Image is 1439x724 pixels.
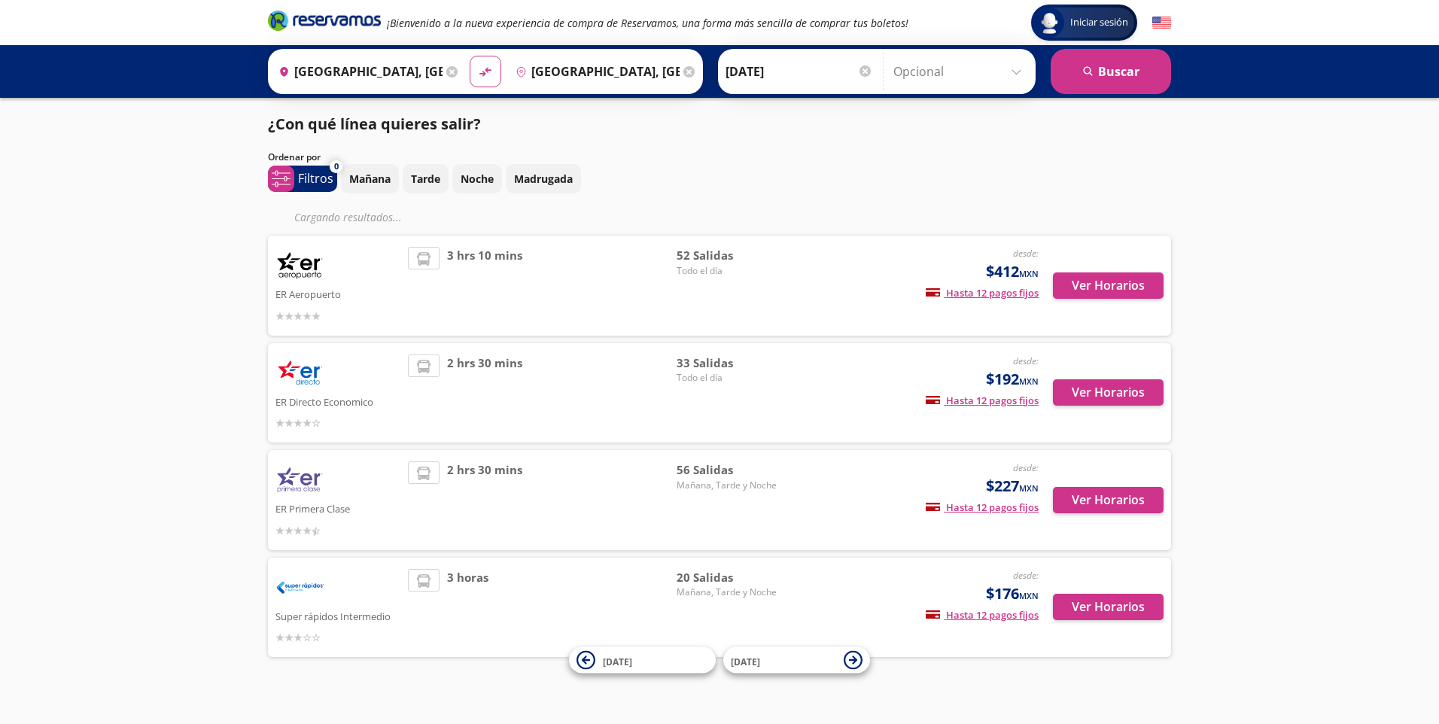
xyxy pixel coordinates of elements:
[268,113,481,135] p: ¿Con qué línea quieres salir?
[341,164,399,193] button: Mañana
[731,655,760,668] span: [DATE]
[275,569,324,607] img: Super rápidos Intermedio
[268,9,381,36] a: Brand Logo
[268,166,337,192] button: 0Filtros
[275,461,324,499] img: ER Primera Clase
[334,160,339,173] span: 0
[926,394,1039,407] span: Hasta 12 pagos fijos
[1152,14,1171,32] button: English
[569,647,716,674] button: [DATE]
[677,479,782,492] span: Mañana, Tarde y Noche
[1013,569,1039,582] em: desde:
[447,354,522,432] span: 2 hrs 30 mins
[926,286,1039,300] span: Hasta 12 pagos fijos
[1053,487,1164,513] button: Ver Horarios
[411,171,440,187] p: Tarde
[403,164,449,193] button: Tarde
[275,247,324,284] img: ER Aeropuerto
[1051,49,1171,94] button: Buscar
[1019,268,1039,279] small: MXN
[1053,272,1164,299] button: Ver Horarios
[452,164,502,193] button: Noche
[893,53,1028,90] input: Opcional
[1019,482,1039,494] small: MXN
[268,9,381,32] i: Brand Logo
[387,16,908,30] em: ¡Bienvenido a la nueva experiencia de compra de Reservamos, una forma más sencilla de comprar tus...
[603,655,632,668] span: [DATE]
[447,247,522,324] span: 3 hrs 10 mins
[514,171,573,187] p: Madrugada
[298,169,333,187] p: Filtros
[275,284,400,303] p: ER Aeropuerto
[926,608,1039,622] span: Hasta 12 pagos fijos
[1013,354,1039,367] em: desde:
[986,583,1039,605] span: $176
[1013,461,1039,474] em: desde:
[1064,15,1134,30] span: Iniciar sesión
[677,354,782,372] span: 33 Salidas
[1019,376,1039,387] small: MXN
[349,171,391,187] p: Mañana
[268,151,321,164] p: Ordenar por
[1013,247,1039,260] em: desde:
[275,499,400,517] p: ER Primera Clase
[723,647,870,674] button: [DATE]
[275,354,324,392] img: ER Directo Economico
[1019,590,1039,601] small: MXN
[1053,379,1164,406] button: Ver Horarios
[986,368,1039,391] span: $192
[447,461,522,539] span: 2 hrs 30 mins
[677,569,782,586] span: 20 Salidas
[677,247,782,264] span: 52 Salidas
[275,607,400,625] p: Super rápidos Intermedio
[272,53,443,90] input: Buscar Origen
[986,260,1039,283] span: $412
[677,461,782,479] span: 56 Salidas
[1053,594,1164,620] button: Ver Horarios
[726,53,873,90] input: Elegir Fecha
[294,210,402,224] em: Cargando resultados ...
[275,392,400,410] p: ER Directo Economico
[447,569,488,646] span: 3 horas
[986,475,1039,497] span: $227
[677,371,782,385] span: Todo el día
[461,171,494,187] p: Noche
[677,264,782,278] span: Todo el día
[677,586,782,599] span: Mañana, Tarde y Noche
[510,53,680,90] input: Buscar Destino
[506,164,581,193] button: Madrugada
[926,500,1039,514] span: Hasta 12 pagos fijos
